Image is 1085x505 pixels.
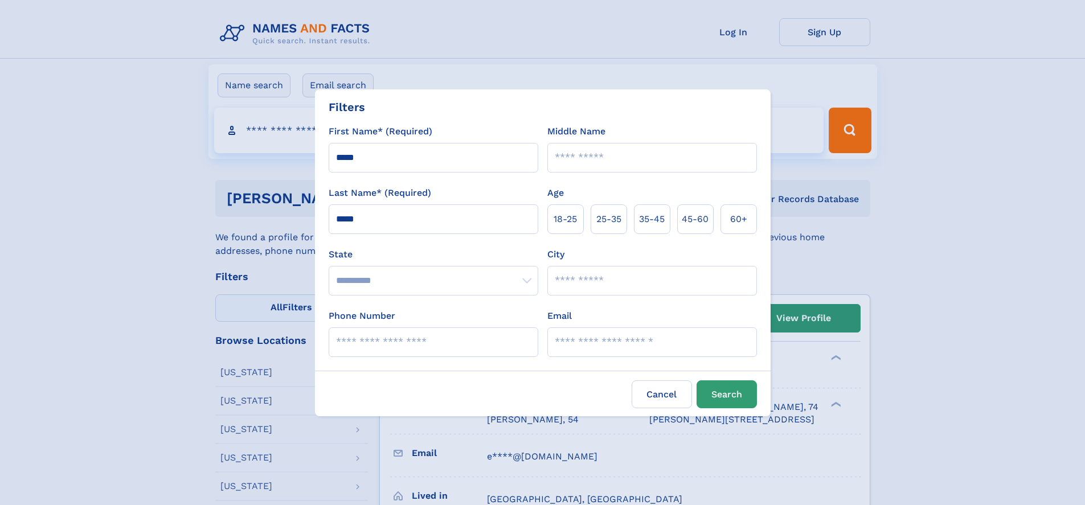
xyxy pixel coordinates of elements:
[730,212,747,226] span: 60+
[329,98,365,116] div: Filters
[547,186,564,200] label: Age
[596,212,621,226] span: 25‑35
[547,309,572,323] label: Email
[329,248,538,261] label: State
[329,125,432,138] label: First Name* (Required)
[329,186,431,200] label: Last Name* (Required)
[632,380,692,408] label: Cancel
[682,212,709,226] span: 45‑60
[639,212,665,226] span: 35‑45
[547,248,564,261] label: City
[554,212,577,226] span: 18‑25
[547,125,605,138] label: Middle Name
[329,309,395,323] label: Phone Number
[697,380,757,408] button: Search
